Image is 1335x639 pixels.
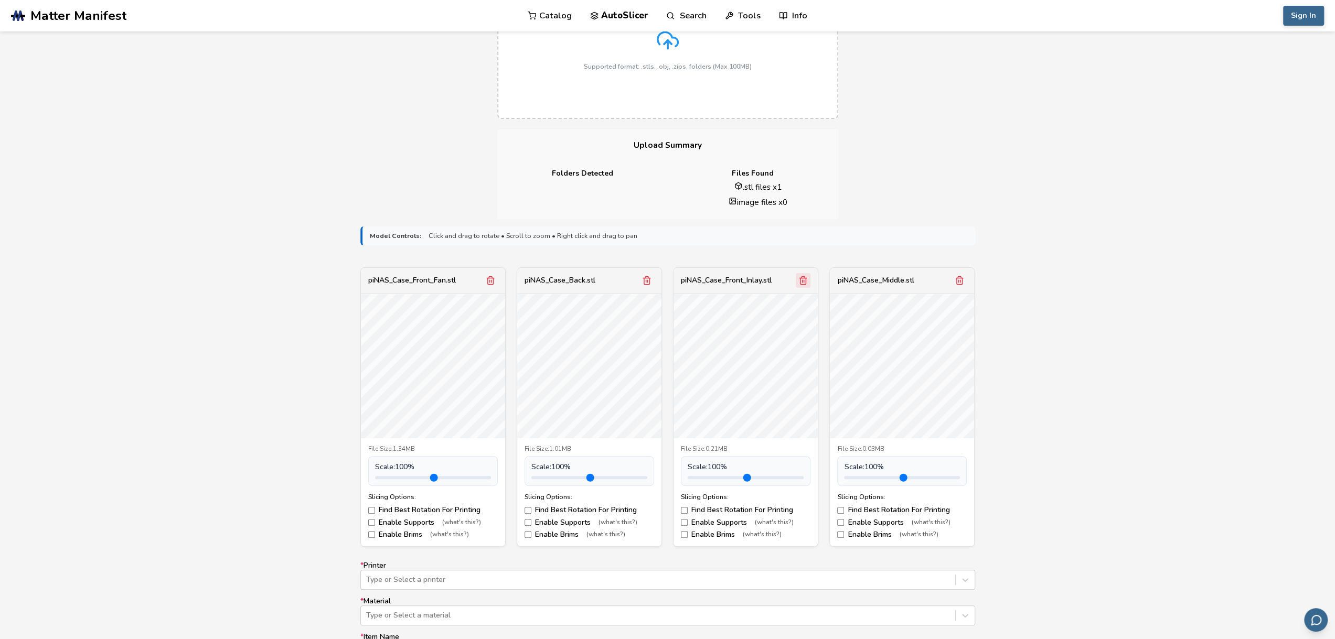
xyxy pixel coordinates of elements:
[531,463,571,471] span: Scale: 100 %
[368,530,498,539] label: Enable Brims
[586,531,625,538] span: (what's this?)
[525,531,531,538] input: Enable Brims(what's this?)
[1304,608,1328,632] button: Send feedback via email
[681,518,810,527] label: Enable Supports
[525,519,531,526] input: Enable Supports(what's this?)
[368,507,375,514] input: Find Best Rotation For Printing
[911,519,950,526] span: (what's this?)
[837,493,967,501] div: Slicing Options:
[686,181,831,192] li: .stl files x 1
[837,446,967,453] div: File Size: 0.03MB
[837,518,967,527] label: Enable Supports
[599,519,637,526] span: (what's this?)
[368,446,498,453] div: File Size: 1.34MB
[525,276,595,285] div: piNAS_Case_Back.stl
[525,507,531,514] input: Find Best Rotation For Printing
[368,276,456,285] div: piNAS_Case_Front_Fan.stl
[681,519,688,526] input: Enable Supports(what's this?)
[368,493,498,501] div: Slicing Options:
[584,63,752,70] p: Supported format: .stls, .obj, .zips, folders (Max 100MB)
[899,531,938,538] span: (what's this?)
[370,232,421,240] strong: Model Controls:
[681,530,810,539] label: Enable Brims
[837,519,844,526] input: Enable Supports(what's this?)
[497,129,838,161] h3: Upload Summary
[483,273,498,288] button: Remove model
[681,531,688,538] input: Enable Brims(what's this?)
[837,507,844,514] input: Find Best Rotation For Printing
[796,273,810,288] button: Remove model
[430,531,469,538] span: (what's this?)
[681,276,772,285] div: piNAS_Case_Front_Inlay.stl
[525,493,654,501] div: Slicing Options:
[442,519,481,526] span: (what's this?)
[360,597,975,625] label: Material
[681,446,810,453] div: File Size: 0.21MB
[755,519,794,526] span: (what's this?)
[30,8,126,23] span: Matter Manifest
[368,531,375,538] input: Enable Brims(what's this?)
[1283,6,1324,26] button: Sign In
[844,463,883,471] span: Scale: 100 %
[688,463,727,471] span: Scale: 100 %
[525,506,654,514] label: Find Best Rotation For Printing
[525,518,654,527] label: Enable Supports
[375,463,414,471] span: Scale: 100 %
[525,446,654,453] div: File Size: 1.01MB
[366,576,368,584] input: *PrinterType or Select a printer
[368,519,375,526] input: Enable Supports(what's this?)
[639,273,654,288] button: Remove model
[360,561,975,590] label: Printer
[837,530,967,539] label: Enable Brims
[837,531,844,538] input: Enable Brims(what's this?)
[525,530,654,539] label: Enable Brims
[681,506,810,514] label: Find Best Rotation For Printing
[368,506,498,514] label: Find Best Rotation For Printing
[743,531,782,538] span: (what's this?)
[837,276,914,285] div: piNAS_Case_Middle.stl
[675,169,831,178] h4: Files Found
[686,197,831,208] li: image files x 0
[429,232,637,240] span: Click and drag to rotate • Scroll to zoom • Right click and drag to pan
[366,611,368,620] input: *MaterialType or Select a material
[505,169,660,178] h4: Folders Detected
[952,273,967,288] button: Remove model
[368,518,498,527] label: Enable Supports
[837,506,967,514] label: Find Best Rotation For Printing
[681,507,688,514] input: Find Best Rotation For Printing
[681,493,810,501] div: Slicing Options:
